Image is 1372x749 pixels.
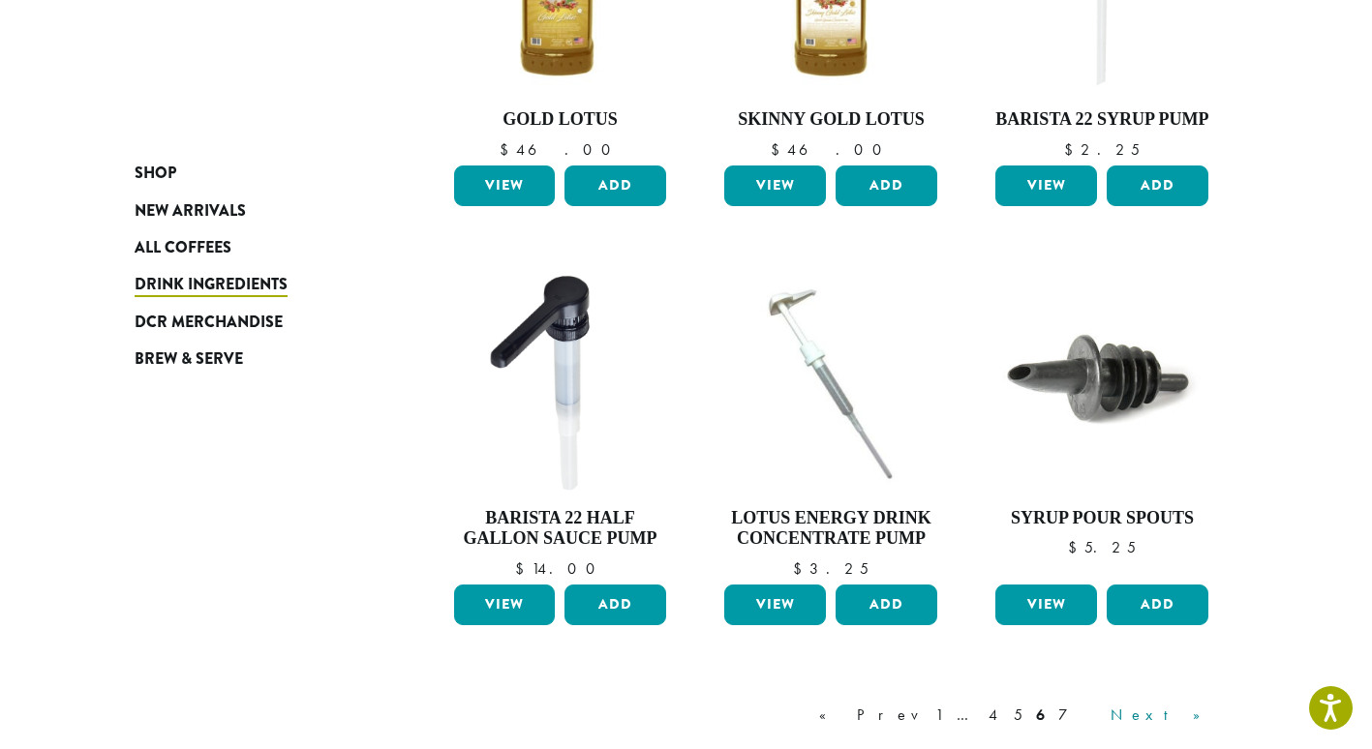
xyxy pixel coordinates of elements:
[135,192,367,228] a: New Arrivals
[953,704,979,727] a: …
[1107,584,1208,625] button: Add
[449,508,672,550] h4: Barista 22 Half Gallon Sauce Pump
[448,270,671,493] img: DP1898.01.png
[515,558,604,579] bdi: 14.00
[1032,704,1049,727] a: 6
[793,558,809,579] span: $
[135,347,243,372] span: Brew & Serve
[564,584,666,625] button: Add
[135,266,367,303] a: Drink Ingredients
[135,229,367,266] a: All Coffees
[719,109,942,131] h4: Skinny Gold Lotus
[719,270,942,493] img: pump_1024x1024_2x_720x_7ebb9306-2e50-43cc-9be2-d4d1730b4a2d_460x-300x300.jpg
[449,109,672,131] h4: Gold Lotus
[500,139,620,160] bdi: 46.00
[135,273,288,297] span: Drink Ingredients
[515,558,532,579] span: $
[135,236,231,260] span: All Coffees
[771,139,891,160] bdi: 46.00
[719,508,942,550] h4: Lotus Energy Drink Concentrate Pump
[985,704,1004,727] a: 4
[1064,139,1140,160] bdi: 2.25
[991,508,1213,529] h4: Syrup Pour Spouts
[135,155,367,192] a: Shop
[991,270,1213,493] img: Black-Syrup-Pour-Spouts-Single-300x300.jpg
[1068,537,1136,557] bdi: 5.25
[500,139,516,160] span: $
[815,704,926,727] a: « Prev
[991,270,1213,577] a: Syrup Pour Spouts $5.25
[135,304,367,341] a: DCR Merchandise
[1107,165,1208,206] button: Add
[135,162,176,186] span: Shop
[564,165,666,206] button: Add
[454,165,556,206] a: View
[793,558,869,579] bdi: 3.25
[719,270,942,577] a: Lotus Energy Drink Concentrate Pump $3.25
[135,341,367,377] a: Brew & Serve
[1010,704,1026,727] a: 5
[931,704,947,727] a: 1
[836,165,937,206] button: Add
[836,584,937,625] button: Add
[1107,704,1218,727] a: Next »
[135,199,246,224] span: New Arrivals
[991,109,1213,131] h4: Barista 22 Syrup Pump
[995,584,1097,625] a: View
[1064,139,1081,160] span: $
[135,311,283,335] span: DCR Merchandise
[995,165,1097,206] a: View
[1054,704,1101,727] a: 7
[724,584,826,625] a: View
[724,165,826,206] a: View
[771,139,787,160] span: $
[449,270,672,577] a: Barista 22 Half Gallon Sauce Pump $14.00
[454,584,556,625] a: View
[1068,537,1084,557] span: $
